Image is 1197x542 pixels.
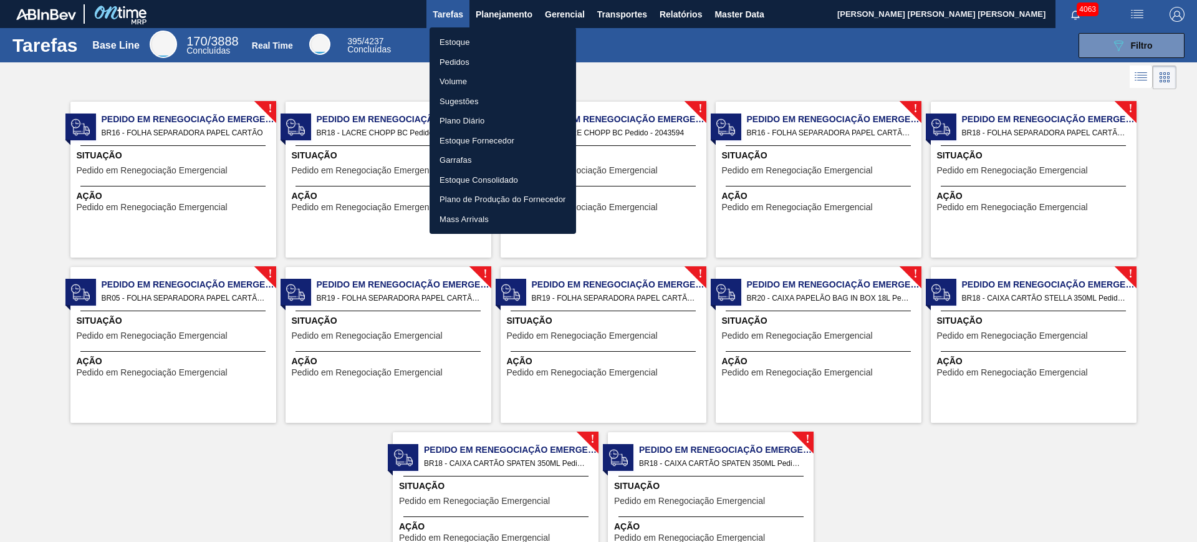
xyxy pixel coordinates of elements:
a: Sugestões [430,92,576,112]
a: Pedidos [430,52,576,72]
a: Estoque Consolidado [430,170,576,190]
a: Mass Arrivals [430,210,576,230]
a: Estoque Fornecedor [430,131,576,151]
a: Garrafas [430,150,576,170]
a: Plano de Produção do Fornecedor [430,190,576,210]
a: Plano Diário [430,111,576,131]
a: Estoque [430,32,576,52]
a: Volume [430,72,576,92]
